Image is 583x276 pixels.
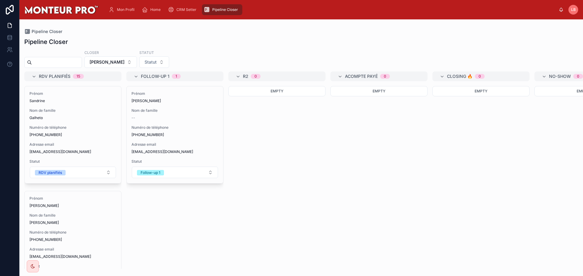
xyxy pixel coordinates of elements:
span: Numéro de téléphone [131,125,218,130]
span: Numéro de téléphone [29,230,116,235]
span: Prénom [131,91,218,96]
span: Prénom [29,196,116,201]
span: Empty [373,89,385,93]
span: [PHONE_NUMBER] [131,132,218,137]
div: RDV planifiés [39,170,62,175]
label: Statut [139,50,154,55]
div: 0 [384,74,386,79]
div: 0 [479,74,481,79]
span: [PERSON_NAME] [131,98,218,103]
span: [PERSON_NAME] [90,59,124,65]
span: Sandrine [29,98,116,103]
a: CRM Setter [166,4,201,15]
span: Prénom [29,91,116,96]
span: CRM Setter [176,7,196,12]
span: Acompte payé [345,73,378,79]
span: [PERSON_NAME] [29,220,116,225]
span: Statut [145,59,157,65]
div: 15 [77,74,80,79]
span: Empty [475,89,487,93]
span: Adresse email [131,142,218,147]
span: Statut [29,159,116,164]
a: Pipeline Closer [202,4,242,15]
div: 0 [254,74,257,79]
span: LB [571,7,576,12]
div: 1 [176,74,177,79]
span: Nom de famille [29,213,116,218]
button: Select Button [30,167,116,178]
span: Adresse email [29,142,116,147]
span: Pipeline Closer [212,7,238,12]
a: Prénom[PERSON_NAME]Nom de famille--Numéro de téléphone[PHONE_NUMBER]Adresse email[EMAIL_ADDRESS][... [126,86,223,184]
span: Nom de famille [131,108,218,113]
span: Home [150,7,161,12]
button: Select Button [139,56,169,68]
h1: Pipeline Closer [24,38,68,46]
span: Statut [29,264,116,269]
span: Mon Profil [117,7,135,12]
span: [PHONE_NUMBER] [29,237,116,242]
span: Galheto [29,115,116,120]
div: scrollable content [104,3,559,16]
span: Adresse email [29,247,116,252]
span: -- [131,115,135,120]
div: 0 [577,74,579,79]
a: Home [140,4,165,15]
span: [EMAIL_ADDRESS][DOMAIN_NAME] [29,254,116,259]
label: Closer [84,50,99,55]
a: Mon Profil [107,4,139,15]
span: [PERSON_NAME] [29,203,116,208]
span: Follow-up 1 [141,73,169,79]
div: Follow-up 1 [141,170,160,175]
span: No-show [549,73,571,79]
span: R2 [243,73,248,79]
span: Empty [271,89,283,93]
button: Select Button [132,167,218,178]
button: Select Button [84,56,137,68]
span: Numéro de téléphone [29,125,116,130]
span: Pipeline Closer [32,28,62,35]
span: Statut [131,159,218,164]
span: [EMAIL_ADDRESS][DOMAIN_NAME] [29,149,116,154]
img: App logo [24,5,99,15]
a: PrénomSandrineNom de familleGalhetoNuméro de téléphone[PHONE_NUMBER]Adresse email[EMAIL_ADDRESS][... [24,86,121,184]
span: [PHONE_NUMBER] [29,132,116,137]
span: Closing 🔥 [447,73,472,79]
span: [EMAIL_ADDRESS][DOMAIN_NAME] [131,149,218,154]
span: Nom de famille [29,108,116,113]
span: RDV planifiés [39,73,70,79]
a: Pipeline Closer [24,28,62,35]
